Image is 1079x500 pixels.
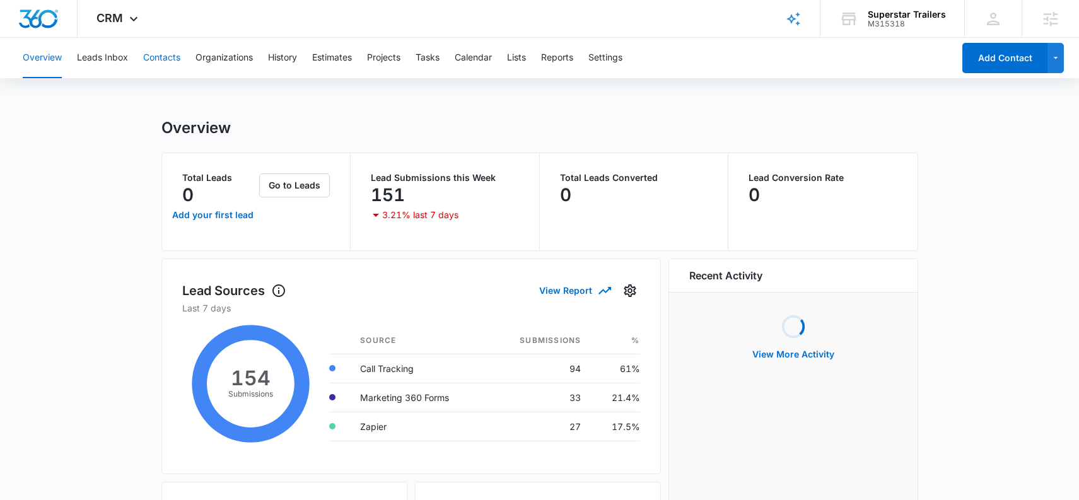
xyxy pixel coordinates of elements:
[77,38,128,78] button: Leads Inbox
[591,412,639,441] td: 17.5%
[560,185,571,205] p: 0
[507,38,526,78] button: Lists
[96,11,123,25] span: CRM
[962,43,1047,73] button: Add Contact
[350,327,488,354] th: Source
[259,173,330,197] button: Go to Leads
[182,185,194,205] p: 0
[182,301,640,315] p: Last 7 days
[868,20,946,28] div: account id
[749,185,760,205] p: 0
[620,281,640,301] button: Settings
[689,268,762,283] h6: Recent Activity
[268,38,297,78] button: History
[182,281,286,300] h1: Lead Sources
[588,38,622,78] button: Settings
[23,38,62,78] button: Overview
[488,327,591,354] th: Submissions
[488,354,591,383] td: 94
[350,412,488,441] td: Zapier
[182,173,257,182] p: Total Leads
[416,38,440,78] button: Tasks
[539,279,610,301] button: View Report
[868,9,946,20] div: account name
[560,173,708,182] p: Total Leads Converted
[350,383,488,412] td: Marketing 360 Forms
[350,354,488,383] td: Call Tracking
[259,180,330,190] a: Go to Leads
[371,185,405,205] p: 151
[591,327,639,354] th: %
[312,38,352,78] button: Estimates
[591,383,639,412] td: 21.4%
[740,339,847,369] button: View More Activity
[488,412,591,441] td: 27
[382,211,458,219] p: 3.21% last 7 days
[367,38,400,78] button: Projects
[488,383,591,412] td: 33
[170,200,257,230] a: Add your first lead
[749,173,897,182] p: Lead Conversion Rate
[591,354,639,383] td: 61%
[143,38,180,78] button: Contacts
[195,38,253,78] button: Organizations
[455,38,492,78] button: Calendar
[161,119,231,137] h1: Overview
[541,38,573,78] button: Reports
[371,173,519,182] p: Lead Submissions this Week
